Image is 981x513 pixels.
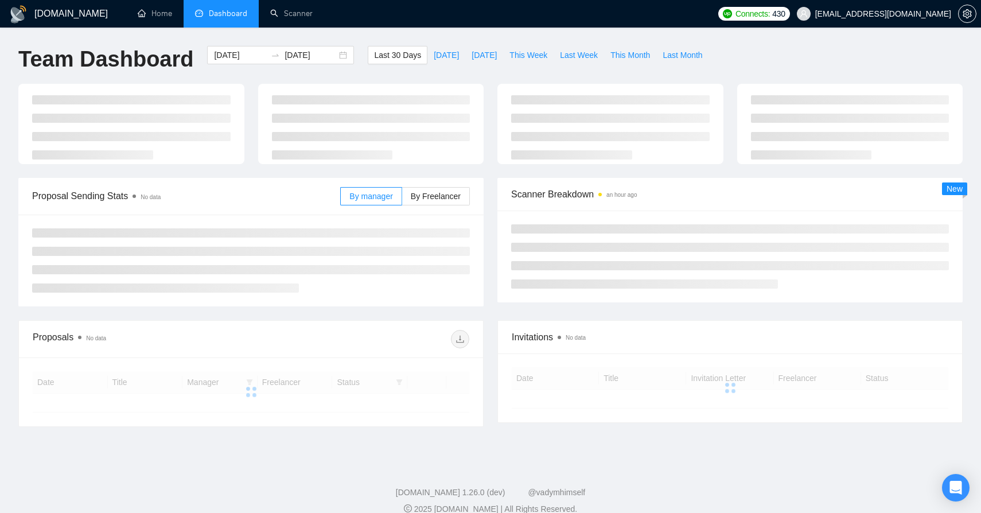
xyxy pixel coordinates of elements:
[195,9,203,17] span: dashboard
[404,504,412,512] span: copyright
[606,192,637,198] time: an hour ago
[604,46,656,64] button: This Month
[554,46,604,64] button: Last Week
[33,330,251,348] div: Proposals
[368,46,427,64] button: Last 30 Days
[18,46,193,73] h1: Team Dashboard
[465,46,503,64] button: [DATE]
[511,187,949,201] span: Scanner Breakdown
[141,194,161,200] span: No data
[349,192,392,201] span: By manager
[735,7,770,20] span: Connects:
[958,5,976,23] button: setting
[610,49,650,61] span: This Month
[560,49,598,61] span: Last Week
[958,9,976,18] a: setting
[270,9,313,18] a: searchScanner
[32,189,340,203] span: Proposal Sending Stats
[800,10,808,18] span: user
[942,474,970,502] div: Open Intercom Messenger
[9,5,28,24] img: logo
[396,488,505,497] a: [DOMAIN_NAME] 1.26.0 (dev)
[959,9,976,18] span: setting
[566,335,586,341] span: No data
[472,49,497,61] span: [DATE]
[271,50,280,60] span: swap-right
[411,192,461,201] span: By Freelancer
[503,46,554,64] button: This Week
[528,488,585,497] a: @vadymhimself
[214,49,266,61] input: Start date
[86,335,106,341] span: No data
[656,46,708,64] button: Last Month
[509,49,547,61] span: This Week
[512,330,948,344] span: Invitations
[209,9,247,18] span: Dashboard
[427,46,465,64] button: [DATE]
[285,49,337,61] input: End date
[772,7,785,20] span: 430
[723,9,732,18] img: upwork-logo.png
[138,9,172,18] a: homeHome
[434,49,459,61] span: [DATE]
[663,49,702,61] span: Last Month
[271,50,280,60] span: to
[947,184,963,193] span: New
[374,49,421,61] span: Last 30 Days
